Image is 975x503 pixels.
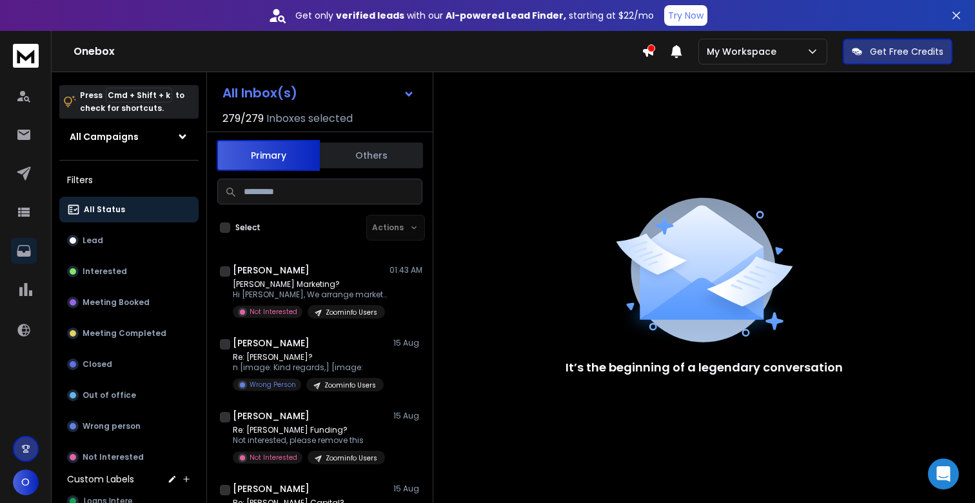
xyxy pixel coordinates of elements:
p: Press to check for shortcuts. [80,89,184,115]
h1: All Inbox(s) [222,86,297,99]
button: Others [320,141,423,170]
button: Meeting Completed [59,321,199,346]
span: Cmd + Shift + k [106,88,172,103]
button: Closed [59,351,199,377]
p: Hi [PERSON_NAME], We arrange marketing [233,290,388,300]
button: Get Free Credits [843,39,952,64]
h3: Filters [59,171,199,189]
p: Meeting Completed [83,328,166,339]
h3: Custom Labels [67,473,134,486]
p: Wrong Person [250,380,296,390]
h3: Inboxes selected [266,111,353,126]
button: Primary [217,140,320,171]
p: Get only with our starting at $22/mo [295,9,654,22]
p: Interested [83,266,127,277]
button: O [13,469,39,495]
p: Get Free Credits [870,45,943,58]
h1: [PERSON_NAME] [233,409,310,422]
p: All Status [84,204,125,215]
p: Not Interested [83,452,144,462]
p: Zoominfo Users [326,308,377,317]
p: 15 Aug [393,338,422,348]
p: 15 Aug [393,411,422,421]
p: Re: [PERSON_NAME] Funding? [233,425,385,435]
p: n [image: Kind regards,] [image: [233,362,384,373]
label: Select [235,222,261,233]
p: Not interested, please remove this [233,435,385,446]
p: Closed [83,359,112,370]
p: Meeting Booked [83,297,150,308]
div: Open Intercom Messenger [928,459,959,489]
p: My Workspace [707,45,782,58]
strong: AI-powered Lead Finder, [446,9,566,22]
button: All Campaigns [59,124,199,150]
h1: All Campaigns [70,130,139,143]
p: Not Interested [250,453,297,462]
p: Lead [83,235,103,246]
span: 279 / 279 [222,111,264,126]
h1: [PERSON_NAME] [233,264,310,277]
button: All Inbox(s) [212,80,425,106]
p: Re: [PERSON_NAME]? [233,352,384,362]
button: All Status [59,197,199,222]
button: Interested [59,259,199,284]
button: Lead [59,228,199,253]
h1: [PERSON_NAME] [233,482,310,495]
button: Out of office [59,382,199,408]
p: It’s the beginning of a legendary conversation [566,359,843,377]
p: 15 Aug [393,484,422,494]
h1: [PERSON_NAME] [233,337,310,350]
p: Zoominfo Users [324,380,376,390]
p: [PERSON_NAME] Marketing? [233,279,388,290]
button: Try Now [664,5,707,26]
p: 01:43 AM [389,265,422,275]
button: Meeting Booked [59,290,199,315]
p: Not Interested [250,307,297,317]
p: Try Now [668,9,704,22]
h1: Onebox [74,44,642,59]
button: Not Interested [59,444,199,470]
img: logo [13,44,39,68]
p: Zoominfo Users [326,453,377,463]
p: Out of office [83,390,136,400]
button: Wrong person [59,413,199,439]
p: Wrong person [83,421,141,431]
strong: verified leads [336,9,404,22]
